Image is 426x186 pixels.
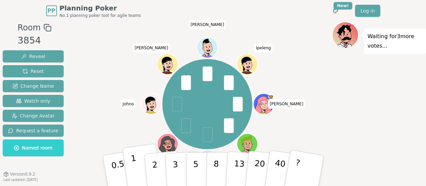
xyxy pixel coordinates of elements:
button: Request a feature [3,125,64,137]
span: Norval is the host [268,94,273,99]
button: Watch only [3,95,64,107]
span: Planning Poker [60,3,141,13]
button: Change Name [3,80,64,92]
button: Click to change your avatar [158,134,177,154]
span: Reset [23,68,44,75]
span: Change Name [12,83,54,89]
span: No.1 planning poker tool for agile teams [60,13,141,18]
span: Click to change your name [133,43,170,53]
button: Reset [3,65,64,77]
span: Reveal [21,53,45,60]
span: Version 0.9.2 [10,171,35,177]
span: Click to change your name [268,99,305,109]
span: Click to change your name [121,99,135,109]
span: Click to change your name [189,20,226,29]
span: PP [47,7,55,15]
span: Change Avatar [12,112,55,119]
div: New! [333,2,353,9]
span: Watch only [16,98,51,104]
button: Version0.9.2 [3,171,35,177]
span: Click to change your name [254,43,272,53]
button: Named room [3,139,64,156]
a: PPPlanning PokerNo.1 planning poker tool for agile teams [46,3,141,18]
p: Waiting for 3 more votes... [367,32,423,51]
span: Last updated: [DATE] [3,178,38,182]
button: Change Avatar [3,110,64,122]
button: New! [329,5,341,17]
span: Named room [14,144,53,151]
div: 3854 [18,34,51,48]
a: Log in [355,5,380,17]
button: Reveal [3,50,64,62]
span: Room [18,22,40,34]
span: Request a feature [8,127,58,134]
